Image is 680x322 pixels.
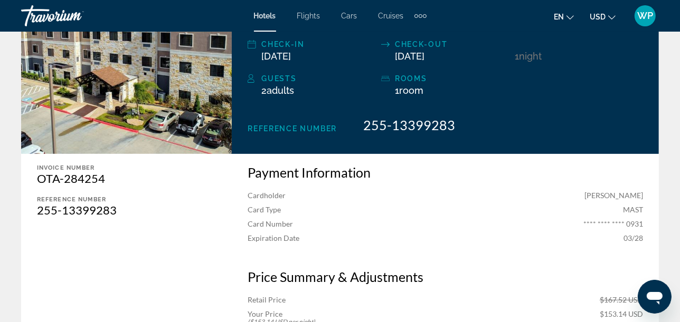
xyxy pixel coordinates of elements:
[600,309,643,318] span: $153.14 USD
[254,12,276,20] a: Hotels
[342,12,357,20] a: Cars
[590,13,606,21] span: USD
[248,269,643,285] h3: Price Summary & Adjustments
[261,85,294,96] span: 2
[519,51,542,62] span: Night
[399,85,423,96] span: Room
[584,191,643,200] span: [PERSON_NAME]
[37,164,211,171] div: Invoice Number
[624,233,643,242] span: 03/28
[248,124,337,133] span: Reference Number
[554,9,574,24] button: Change language
[261,51,291,62] span: [DATE]
[248,295,286,304] span: Retail Price
[248,205,281,214] span: Card Type
[554,13,564,21] span: en
[395,72,509,85] div: rooms
[395,51,424,62] span: [DATE]
[297,12,320,20] a: Flights
[261,38,376,51] div: Check-in
[379,12,404,20] a: Cruises
[637,11,653,21] span: WP
[363,117,455,133] span: 255-13399283
[248,191,286,200] span: Cardholder
[37,171,211,186] div: OTA-284254
[590,9,616,24] button: Change currency
[395,85,423,96] span: 1
[248,164,643,180] h3: Payment Information
[631,5,659,27] button: User Menu
[37,203,211,217] div: 255-13399283
[21,2,127,30] a: Travorium
[248,309,282,318] span: Your Price
[623,205,643,214] span: MAST
[248,219,293,228] span: Card Number
[600,295,643,304] span: $167.52 USD
[638,280,672,314] iframe: Button to launch messaging window
[37,196,211,203] div: Reference number
[248,233,299,242] span: Expiration Date
[267,85,294,96] span: Adults
[261,72,376,85] div: Guests
[395,38,509,51] div: Check-out
[414,7,427,24] button: Extra navigation items
[515,51,519,62] span: 1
